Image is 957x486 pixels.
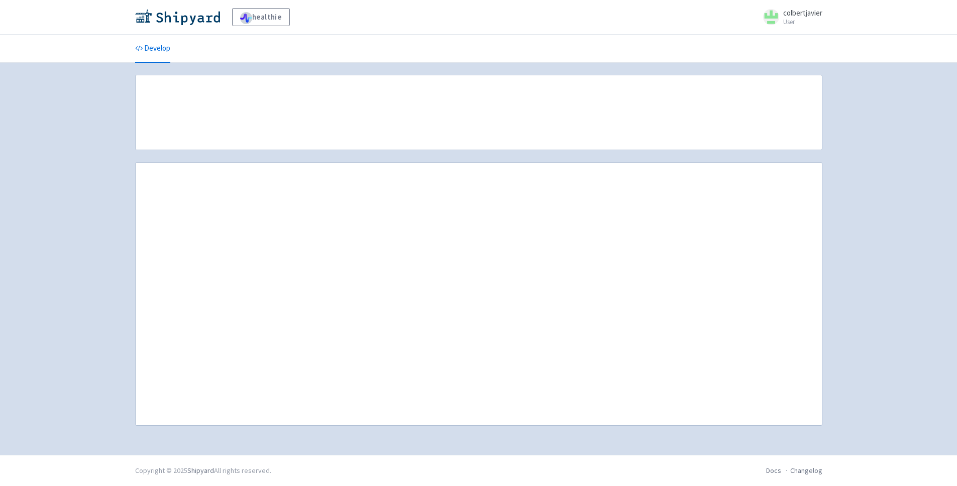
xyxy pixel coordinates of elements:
small: User [783,19,822,25]
a: Docs [766,466,781,475]
div: Copyright © 2025 All rights reserved. [135,465,271,476]
a: healthie [232,8,290,26]
a: Develop [135,35,170,63]
a: colbertjavier User [757,9,822,25]
img: Shipyard logo [135,9,220,25]
a: Shipyard [187,466,214,475]
span: colbertjavier [783,8,822,18]
a: Changelog [790,466,822,475]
